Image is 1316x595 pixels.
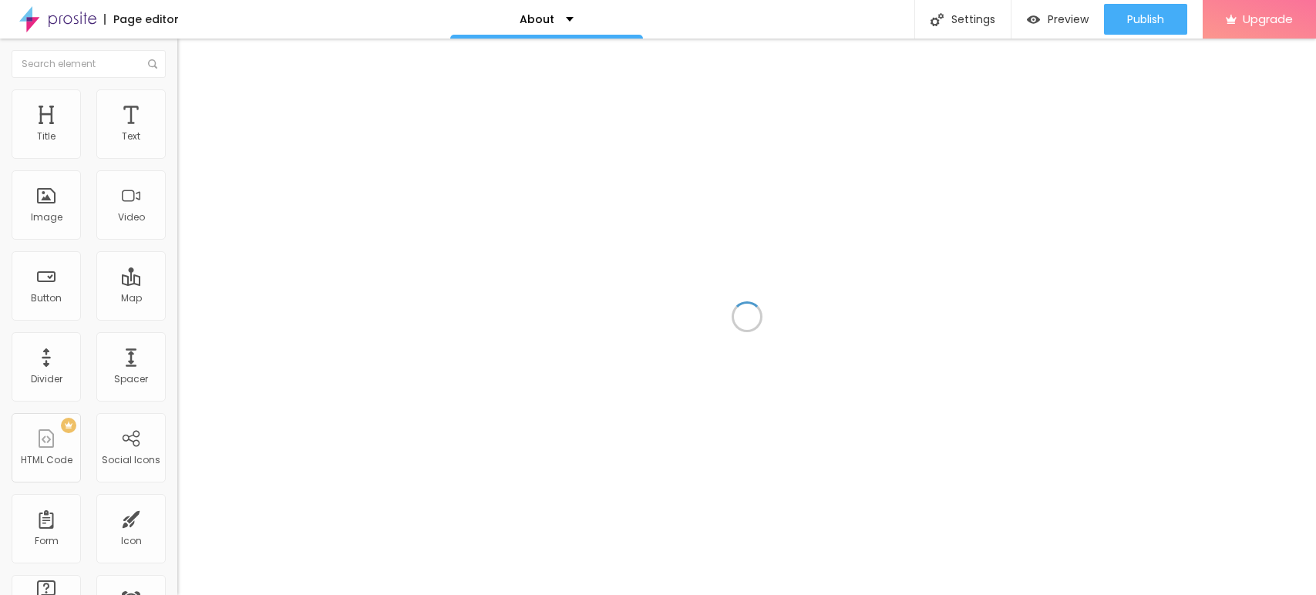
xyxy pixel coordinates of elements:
div: Text [122,131,140,142]
div: Image [31,212,62,223]
div: HTML Code [21,455,72,466]
div: Spacer [114,374,148,385]
button: Publish [1104,4,1187,35]
div: Icon [121,536,142,546]
button: Preview [1011,4,1104,35]
div: Divider [31,374,62,385]
div: Button [31,293,62,304]
img: Icone [148,59,157,69]
span: Upgrade [1243,12,1293,25]
div: Video [118,212,145,223]
div: Map [121,293,142,304]
p: About [520,14,554,25]
span: Publish [1127,13,1164,25]
input: Search element [12,50,166,78]
div: Title [37,131,56,142]
div: Form [35,536,59,546]
img: view-1.svg [1027,13,1040,26]
div: Page editor [104,14,179,25]
img: Icone [931,13,944,26]
div: Social Icons [102,455,160,466]
span: Preview [1048,13,1089,25]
